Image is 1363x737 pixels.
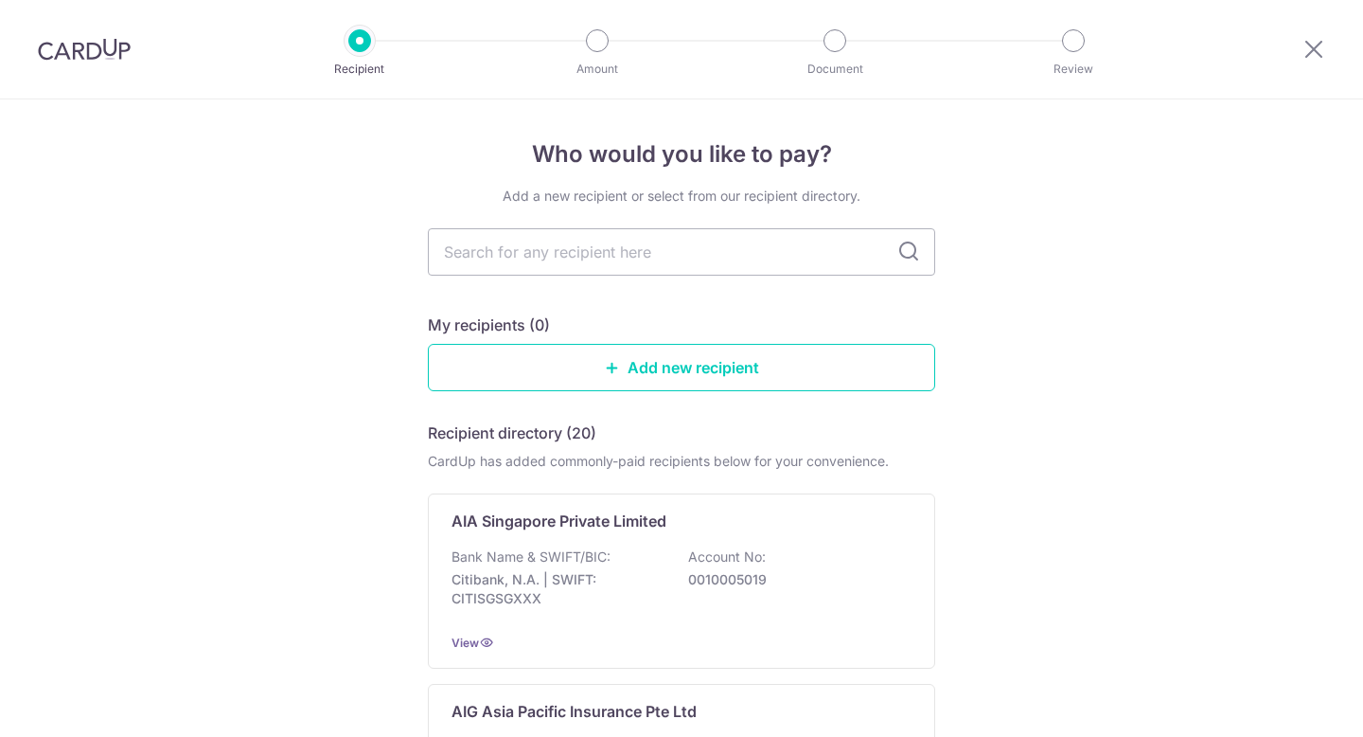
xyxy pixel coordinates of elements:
p: 0010005019 [688,570,900,589]
p: Bank Name & SWIFT/BIC: [451,548,611,566]
h5: My recipients (0) [428,314,550,336]
p: Review [1003,60,1143,79]
p: Document [765,60,905,79]
p: Amount [527,60,667,79]
p: Recipient [290,60,430,79]
img: CardUp [38,38,131,61]
a: Add new recipient [428,344,935,391]
h4: Who would you like to pay? [428,137,935,171]
div: CardUp has added commonly-paid recipients below for your convenience. [428,452,935,471]
h5: Recipient directory (20) [428,422,596,444]
p: AIA Singapore Private Limited [451,510,666,532]
div: Add a new recipient or select from our recipient directory. [428,187,935,206]
p: Account No: [688,548,766,566]
a: View [451,636,479,650]
p: AIG Asia Pacific Insurance Pte Ltd [451,700,697,723]
input: Search for any recipient here [428,228,935,276]
p: Citibank, N.A. | SWIFT: CITISGSGXXX [451,570,664,608]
